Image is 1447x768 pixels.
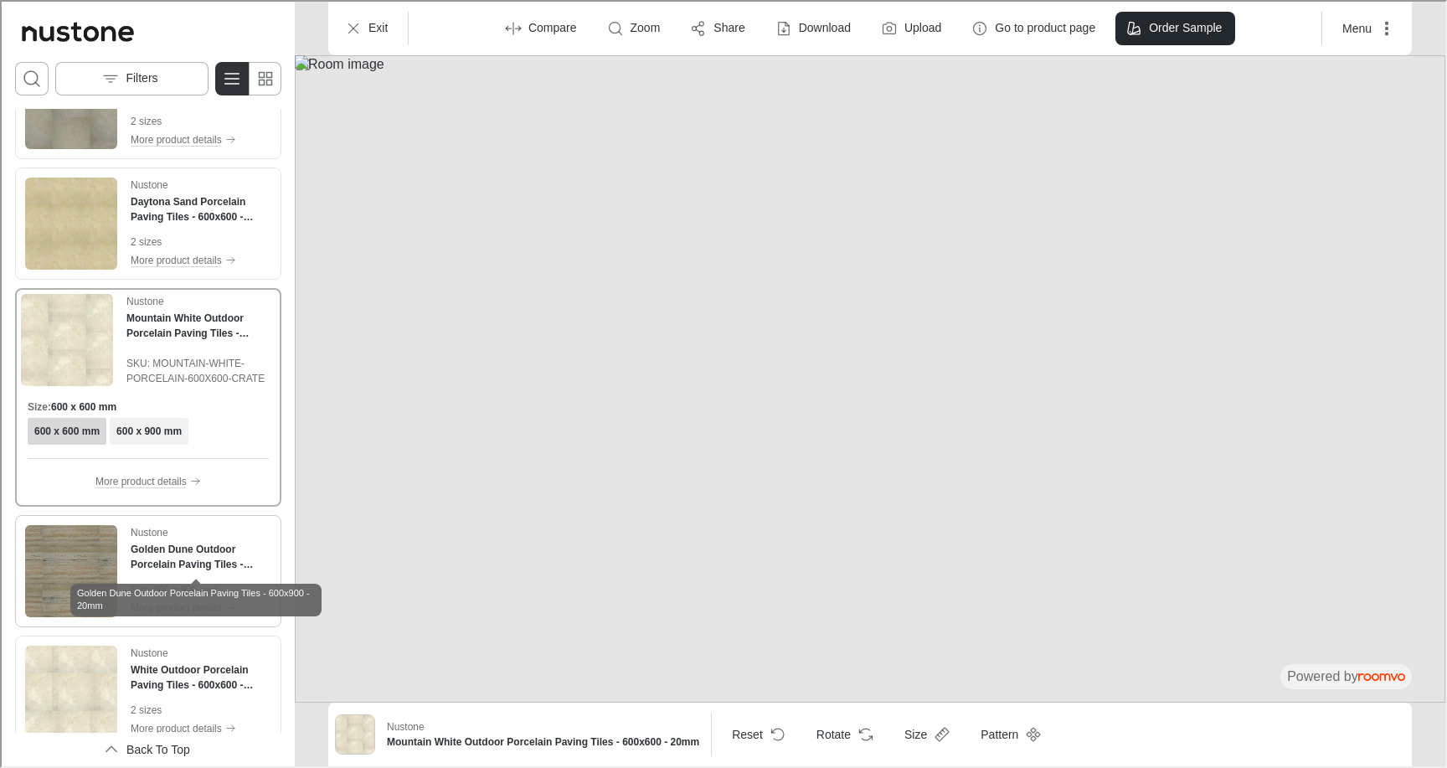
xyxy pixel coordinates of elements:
button: Open size menu [889,716,959,750]
button: Zoom room image [595,10,672,44]
p: Order Sample [1147,18,1220,35]
p: Download [797,18,849,35]
h6: Size : [26,398,49,413]
p: 2 sizes [129,112,270,127]
button: Open search box [13,60,47,94]
a: Go to Nustone's website. [13,13,139,47]
p: More product details [94,472,185,487]
button: Exit [333,10,399,44]
button: Scroll back to the beginning [13,731,280,765]
div: Product List Mode Selector [214,60,280,94]
p: 2 sizes [129,233,270,248]
p: Nustone [129,644,167,659]
button: Order Sample [1114,10,1233,44]
p: Compare [527,18,575,35]
button: More product details [129,129,270,147]
p: Nustone [129,176,167,191]
img: Daytona Sand Porcelain Paving Tiles - 600x600 - 20mm. Link opens in a new window. [23,176,116,268]
button: View size format 600 x 900 mm [108,416,187,443]
button: Upload a picture of your room [869,10,953,44]
p: Powered by [1285,666,1403,684]
div: See White Outdoor Porcelain Paving Tiles - 600x600 - 20mm in the room [13,634,280,746]
p: More product details [129,719,220,734]
p: 2 sizes [129,701,270,716]
h4: Daytona Sand Porcelain Paving Tiles - 600x600 - 20mm [129,193,270,223]
button: Share [678,10,756,44]
button: View size format 600 x 600 mm [26,416,105,443]
img: roomvo_wordmark.svg [1357,672,1403,679]
button: Download [764,10,863,44]
p: Nustone [125,292,162,307]
button: Go to product page [960,10,1107,44]
button: More product details [94,471,199,489]
button: Switch to detail view [214,60,247,94]
p: Go to product page [993,18,1094,35]
div: See Golden Dune Outdoor Porcelain Paving Tiles - 600x900 - 20mm in the room [13,513,280,626]
span: SKU: MOUNTAIN-WHITE-PORCELAIN-600X600-CRATE [125,354,274,384]
p: Filters [124,69,156,85]
p: Share [712,18,743,35]
button: Reset product [717,716,795,750]
button: Open the filters menu [54,60,207,94]
img: Mountain White Outdoor Porcelain Paving Tiles - 600x600 - 20mm [334,714,373,752]
button: More product details [129,250,270,268]
h6: Mountain White Outdoor Porcelain Paving Tiles - 600x600 - 20mm [385,733,698,748]
h6: 600 x 600 mm [49,398,115,413]
p: More product details [129,131,220,146]
p: Zoom [629,18,659,35]
button: Rotate Surface [801,716,883,750]
p: Nustone [129,523,167,539]
p: Nustone [385,718,423,733]
img: Mountain White Outdoor Porcelain Paving Tiles - 600x600 - 20mm. Link opens in a new window. [19,292,111,384]
button: Switch to simple view [246,60,280,94]
div: See Daytona Sand Porcelain Paving Tiles - 600x600 - 20mm in the room [13,166,280,278]
img: Room image [293,54,1444,701]
button: More product details [129,718,270,736]
h6: 600 x 600 mm [33,422,98,437]
h4: White Outdoor Porcelain Paving Tiles - 600x600 - 20mm [129,661,270,691]
button: Enter compare mode [493,10,589,44]
div: The visualizer is powered by Roomvo. [1285,666,1403,684]
h6: 600 x 900 mm [115,422,180,437]
div: Golden Dune Outdoor Porcelain Paving Tiles - 600x900 - 20mm [69,582,320,615]
img: Logo representing Nustone. [13,13,139,47]
h4: Golden Dune Outdoor Porcelain Paving Tiles - 600x900 - 20mm [129,540,270,570]
button: Show details for Mountain White Outdoor Porcelain Paving Tiles - 600x600 - 20mm [380,713,703,753]
img: White Outdoor Porcelain Paving Tiles - 600x600 - 20mm. Link opens in a new window. [23,644,116,736]
p: Exit [367,18,386,35]
label: Upload [903,18,940,35]
button: More actions [1327,10,1403,44]
button: Open pattern dialog [966,716,1050,750]
h4: Mountain White Outdoor Porcelain Paving Tiles - 600x600 - 20mm [125,309,274,339]
img: Golden Dune Outdoor Porcelain Paving Tiles - 600x900 - 20mm. Link opens in a new window. [23,523,116,616]
p: More product details [129,251,220,266]
div: Product sizes [26,398,267,443]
